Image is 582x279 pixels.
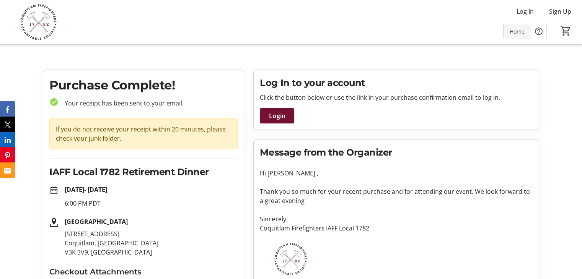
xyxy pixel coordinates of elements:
span: Home [510,28,525,36]
p: [STREET_ADDRESS] Coquitlam, [GEOGRAPHIC_DATA] V3K 3V9, [GEOGRAPHIC_DATA] [65,229,238,257]
p: Hi [PERSON_NAME] , [260,169,533,178]
button: Help [531,24,546,39]
p: Click the button below or use the link in your purchase confirmation email to log in. [260,93,533,102]
span: Login [269,111,285,120]
h2: Log In to your account [260,76,533,90]
p: 6:00 PM PDT [65,199,238,208]
img: Coquitlam Firefighters Charitable Society logo [260,242,321,276]
p: Sincerely, [260,214,533,224]
strong: [DATE] - [DATE] [65,185,107,194]
strong: [GEOGRAPHIC_DATA] [65,217,128,226]
h3: Checkout Attachments [49,266,238,277]
a: Home [504,24,531,39]
div: If you do not receive your receipt within 20 minutes, please check your junk folder. [49,118,238,149]
h2: IAFF Local 1782 Retirement Dinner [49,165,238,179]
button: Log In [510,5,540,18]
button: Cart [559,24,573,38]
button: Sign Up [543,5,577,18]
mat-icon: check_circle [49,97,59,107]
p: Your receipt has been sent to your email. [59,99,238,108]
p: Coquitlam Firefighters IAFF Local 1782 [260,224,533,233]
span: Log In [517,7,534,16]
h1: Purchase Complete! [49,76,238,94]
p: Thank you so much for your recent purchase and for attending our event. We look forward to a grea... [260,187,533,205]
mat-icon: date_range [49,186,59,195]
span: Sign Up [549,7,571,16]
img: Coquitlam Firefighters Charitable Society's Logo [5,3,73,41]
h2: Message from the Organizer [260,146,533,159]
button: Login [260,108,294,123]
